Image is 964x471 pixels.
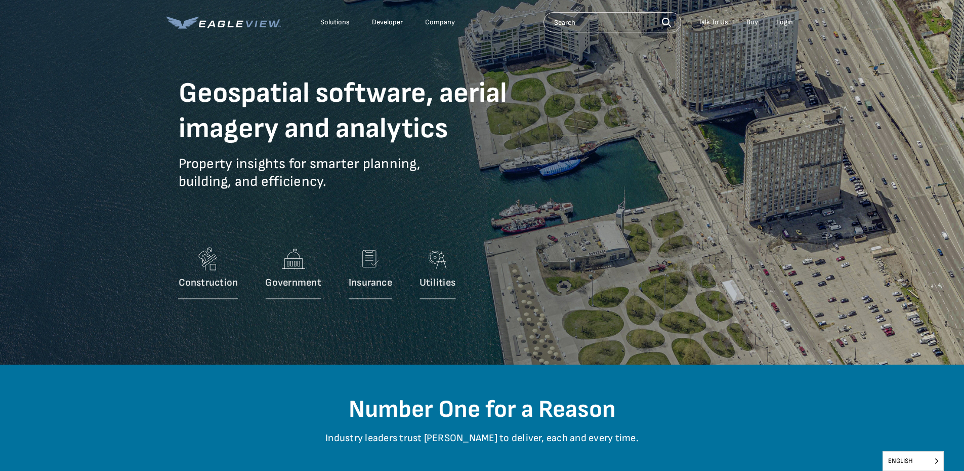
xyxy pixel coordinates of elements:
a: Developer [372,18,403,27]
div: Login [776,18,793,27]
h2: Number One for a Reason [186,395,778,424]
a: Construction [179,244,238,304]
a: Insurance [349,244,392,304]
div: Talk To Us [698,18,728,27]
p: Construction [179,277,238,289]
a: Utilities [420,244,455,304]
h1: Geospatial software, aerial imagery and analytics [179,76,543,147]
aside: Language selected: English [883,451,944,471]
a: Buy [746,18,758,27]
p: Property insights for smarter planning, building, and efficiency. [179,155,543,206]
p: Government [265,277,321,289]
p: Utilities [420,277,455,289]
p: Insurance [349,277,392,289]
p: Industry leaders trust [PERSON_NAME] to deliver, each and every time. [186,432,778,460]
span: English [883,452,943,470]
div: Company [425,18,455,27]
a: Government [265,244,321,304]
input: Search [543,12,681,32]
div: Solutions [320,18,350,27]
